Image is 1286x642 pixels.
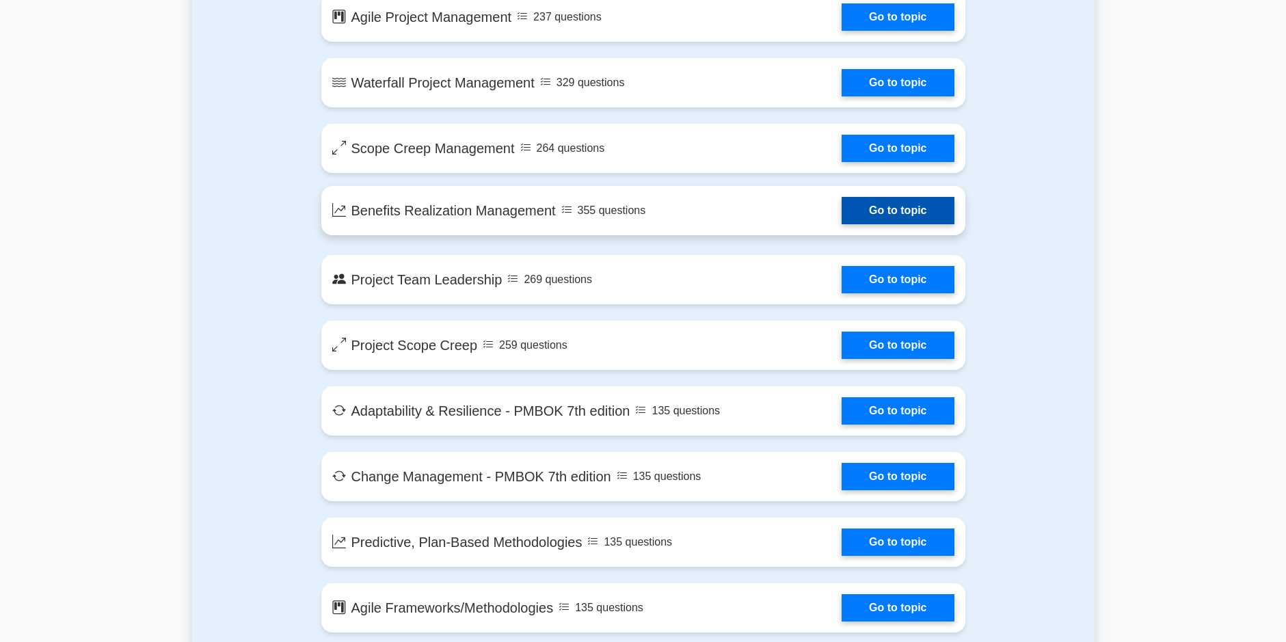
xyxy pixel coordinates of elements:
a: Go to topic [842,594,954,621]
a: Go to topic [842,529,954,556]
a: Go to topic [842,197,954,224]
a: Go to topic [842,266,954,293]
a: Go to topic [842,69,954,96]
a: Go to topic [842,397,954,425]
a: Go to topic [842,3,954,31]
a: Go to topic [842,463,954,490]
a: Go to topic [842,332,954,359]
a: Go to topic [842,135,954,162]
